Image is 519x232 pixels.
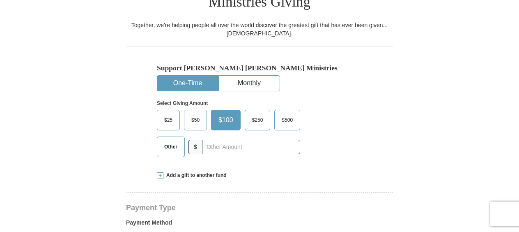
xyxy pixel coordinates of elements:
input: Other Amount [202,140,300,154]
span: Other [160,141,181,153]
div: Together, we're helping people all over the world discover the greatest gift that has ever been g... [126,21,393,37]
h4: Payment Type [126,204,393,211]
button: Monthly [219,76,280,91]
span: $25 [160,114,177,126]
span: $50 [187,114,204,126]
span: Add a gift to another fund [163,172,227,179]
span: $500 [278,114,297,126]
span: $250 [248,114,267,126]
span: $100 [214,114,237,126]
span: $ [188,140,202,154]
h5: Support [PERSON_NAME] [PERSON_NAME] Ministries [157,64,362,72]
button: One-Time [157,76,218,91]
label: Payment Method [126,218,393,231]
strong: Select Giving Amount [157,100,208,106]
